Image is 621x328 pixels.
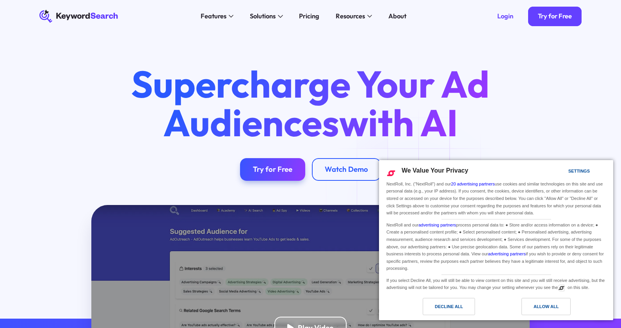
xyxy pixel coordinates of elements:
[253,165,292,174] div: Try for Free
[388,11,406,21] div: About
[339,99,458,146] span: with AI
[528,7,582,26] a: Try for Free
[385,275,607,292] div: If you select Decline All, you will still be able to view content on this site and you will still...
[555,165,573,179] a: Settings
[568,167,590,175] div: Settings
[336,11,365,21] div: Resources
[240,158,306,181] a: Try for Free
[201,11,226,21] div: Features
[116,65,505,142] h1: Supercharge Your Ad Audiences
[497,12,513,20] div: Login
[451,182,495,186] a: 20 advertising partners
[418,223,456,227] a: advertising partners
[534,302,559,311] div: Allow All
[299,11,319,21] div: Pricing
[325,165,368,174] div: Watch Demo
[250,11,276,21] div: Solutions
[538,12,572,20] div: Try for Free
[385,219,607,273] div: NextRoll and our process personal data to: ● Store and/or access information on a device; ● Creat...
[383,10,411,23] a: About
[435,302,463,311] div: Decline All
[385,180,607,217] div: NextRoll, Inc. ("NextRoll") and our use cookies and similar technologies on this site and use per...
[496,298,609,319] a: Allow All
[384,298,496,319] a: Decline All
[402,167,468,174] span: We Value Your Privacy
[294,10,324,23] a: Pricing
[488,7,523,26] a: Login
[488,251,526,256] a: advertising partners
